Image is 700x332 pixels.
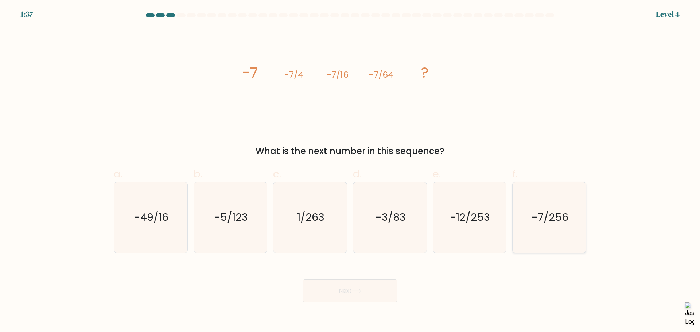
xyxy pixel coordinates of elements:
text: -12/253 [450,210,490,224]
span: a. [114,167,122,181]
div: Level 4 [656,9,680,20]
text: -7/256 [532,210,568,224]
tspan: -7 [242,62,258,83]
tspan: -7/16 [327,69,349,81]
text: -49/16 [134,210,168,224]
tspan: ? [421,62,429,83]
span: c. [273,167,281,181]
span: e. [433,167,441,181]
span: f. [512,167,517,181]
text: -5/123 [214,210,248,224]
tspan: -7/64 [369,69,394,81]
div: What is the next number in this sequence? [118,145,582,158]
span: d. [353,167,362,181]
text: -3/83 [376,210,406,224]
div: 1:37 [20,9,33,20]
tspan: -7/4 [284,69,303,81]
span: b. [194,167,202,181]
button: Next [303,279,397,302]
text: 1/263 [297,210,324,224]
